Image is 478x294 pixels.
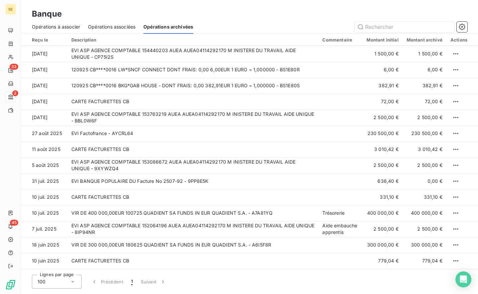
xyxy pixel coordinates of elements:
[131,278,133,285] span: 1
[362,237,402,253] td: 300 000,00 €
[362,253,402,269] td: 779,04 €
[5,279,16,290] img: Logo LeanPay
[67,141,319,157] td: CARTE FACTURETTES CB
[32,8,62,20] h3: Banque
[67,221,319,237] td: EVI ASP AGENCE COMPTABLE 152064196 AUEA AUEA04114292170 M INISTERE DU TRAVAIL AIDE UNIQUE - 8IP94NR
[137,275,170,289] button: Suivant
[318,205,362,221] td: Trésorerie
[21,221,67,237] td: 7 juil. 2025
[403,157,446,173] td: 2 500,00 €
[455,271,471,287] div: Open Intercom Messenger
[362,46,402,62] td: 1 500,00 €
[67,125,319,141] td: EVI Factofrance - AYCRL64
[12,90,18,96] span: 2
[67,189,319,205] td: CARTE FACTURETTES CB
[362,205,402,221] td: 400 000,00 €
[21,157,67,173] td: 5 août 2025
[403,269,446,285] td: 3 000,00 €
[67,46,319,62] td: EVI ASP AGENCE COMPTABLE 154440203 AUEA AUEA04114292170 M INISTERE DU TRAVAIL AIDE UNIQUE - CP75I2S
[10,64,18,70] span: 33
[362,141,402,157] td: 3 010,42 €
[21,253,67,269] td: 10 juin 2025
[403,78,446,94] td: 382,91 €
[67,253,319,269] td: CARTE FACTURETTES CB
[5,4,16,15] div: SE
[67,157,319,173] td: EVI ASP AGENCE COMPTABLE 153086672 AUEA AUEA04114292170 M INISTERE DU TRAVAIL AIDE UNIQUE - 9XYWZQ4
[71,37,315,42] div: Description
[21,141,67,157] td: 11 août 2025
[362,125,402,141] td: 230 500,00 €
[67,205,319,221] td: VIR DE 400 000,00EUR 100725 QUADIENT SA FUNDS IN EUR QUADIENT S.A. - A7A81YQ
[403,173,446,189] td: 0,00 €
[87,275,127,289] button: Précédent
[403,94,446,110] td: 72,00 €
[403,46,446,62] td: 1 500,00 €
[67,94,319,110] td: CARTE FACTURETTES CB
[362,78,402,94] td: 382,91 €
[32,37,63,42] div: Reçu le
[403,237,446,253] td: 300 000,00 €
[362,189,402,205] td: 331,10 €
[362,157,402,173] td: 2 500,00 €
[362,110,402,125] td: 2 500,00 €
[67,269,319,285] td: EVI ASP AGENCE COMPTABLE 151226082 AUEA AUEA04114292170 M INISTERE DU TRAVAIL AIDE UNIQUE - 76QPYIS
[322,37,358,42] div: Commentaire
[21,205,67,221] td: 10 juil. 2025
[127,275,137,289] button: 1
[32,24,80,30] span: Opérations à associer
[67,78,319,94] td: 120925 CB****0016 BKG*GAB HOUSE - DONT FRAIS: 0,00 382,91EUR 1 EURO = 1,000000 - BS1E80S
[362,269,402,285] td: 3 000,00 €
[21,46,67,62] td: [DATE]
[21,125,67,141] td: 27 août 2025
[366,37,398,42] div: Montant initial
[362,221,402,237] td: 2 500,00 €
[67,173,319,189] td: EVI BANQUE POPULAIRE DU Facture No 2507-92 - 9PP8E5K
[21,62,67,78] td: [DATE]
[38,278,45,285] span: 100
[21,173,67,189] td: 31 juil. 2025
[450,37,467,42] div: Actions
[403,62,446,78] td: 6,00 €
[88,24,135,30] span: Opérations associées
[21,110,67,125] td: [DATE]
[67,110,319,125] td: EVI ASP AGENCE COMPTABLE 153763219 AUEA AUEA04114292170 M INISTERE DU TRAVAIL AIDE UNIQUE - BBL0W6F
[403,110,446,125] td: 2 500,00 €
[21,189,67,205] td: 10 juil. 2025
[67,237,319,253] td: VIR DE 300 000,00EUR 180625 QUADIENT SA FUNDS IN EUR QUADIENT S.A. - A6I5F8R
[21,237,67,253] td: 18 juin 2025
[403,189,446,205] td: 331,10 €
[403,221,446,237] td: 2 500,00 €
[403,205,446,221] td: 400 000,00 €
[362,94,402,110] td: 72,00 €
[362,173,402,189] td: 638,40 €
[143,24,193,30] span: Opérations archivées
[403,141,446,157] td: 3 010,42 €
[21,78,67,94] td: [DATE]
[407,37,442,42] div: Montant archivé
[67,62,319,78] td: 120925 CB****0016 LW*SNCF CONNECT DONT FRAIS: 0,00 6,00EUR 1 EURO = 1,000000 - BS1E80R
[403,253,446,269] td: 779,04 €
[355,22,454,32] input: Rechercher
[10,220,18,226] span: 45
[318,221,362,237] td: Aide embauche apprentis
[403,125,446,141] td: 230 500,00 €
[21,269,67,285] td: 6 juin 2025
[21,94,67,110] td: [DATE]
[362,62,402,78] td: 6,00 €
